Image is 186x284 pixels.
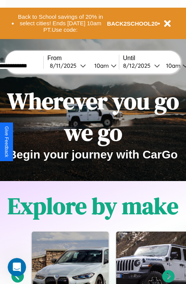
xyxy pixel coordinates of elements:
[107,20,158,27] b: BACK2SCHOOL20
[8,258,26,276] iframe: Intercom live chat
[8,190,178,222] h1: Explore by make
[123,62,154,69] div: 8 / 12 / 2025
[162,62,183,69] div: 10am
[48,62,88,70] button: 8/11/2025
[4,126,9,157] div: Give Feedback
[14,11,107,35] button: Back to School savings of 20% in select cities! Ends [DATE] 10am PT.Use code:
[88,62,119,70] button: 10am
[50,62,80,69] div: 8 / 11 / 2025
[91,62,111,69] div: 10am
[48,55,119,62] label: From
